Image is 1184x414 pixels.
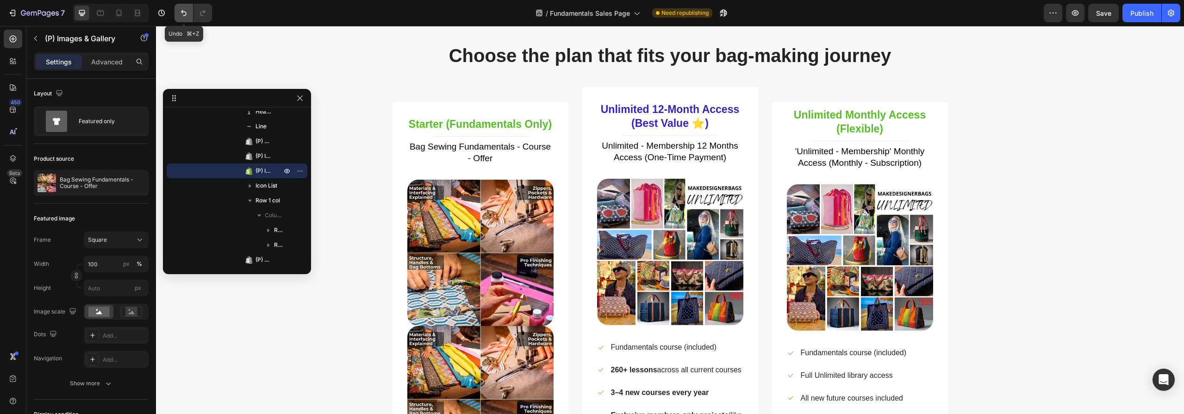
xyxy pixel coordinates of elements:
[34,306,78,318] div: Image scale
[135,284,141,291] span: px
[46,57,72,67] p: Settings
[70,379,113,388] div: Show more
[1130,8,1153,18] div: Publish
[274,240,283,250] span: Row 3 cols
[60,176,145,189] p: Bag Sewing Fundamentals - Course - Offer
[251,91,398,107] h3: Starter (Fundamentals Only)
[645,343,737,357] p: Full Unlimited library access
[34,155,74,163] div: Product source
[88,236,107,244] span: Square
[103,332,146,340] div: Add...
[455,385,573,393] strong: Exclusive members-only projects
[1096,9,1111,17] span: Save
[45,33,124,44] p: (P) Images & Gallery
[631,82,777,111] h3: Unlimited Monthly Access (Flexible)
[174,4,212,22] div: Undo/Redo
[4,4,69,22] button: 7
[34,354,62,363] div: Navigation
[661,9,709,17] span: Need republishing
[255,137,272,146] span: (P) Title
[441,76,587,106] h3: Unlimited 12-Month Access (Best Value ⭐)
[455,340,501,348] strong: 260+ lessons
[9,99,22,106] div: 450
[1153,369,1175,391] div: Open Intercom Messenger
[34,260,49,268] label: Width
[255,151,272,161] span: (P) Images & Gallery
[255,181,277,190] span: Icon List
[156,26,1184,414] iframe: Design area
[645,366,747,379] p: All new future courses included
[1122,4,1161,22] button: Publish
[645,320,751,334] p: Fundamentals course (included)
[123,260,130,268] div: px
[84,232,149,248] button: Square
[61,7,65,19] p: 7
[255,255,272,264] span: (P) Cart Button
[441,113,587,138] h1: Unlimited - Membership 12 Months Access (One-Time Payment)
[550,8,630,18] span: Fundamentals Sales Page
[79,111,135,132] div: Featured only
[255,196,280,205] span: Row 1 col
[255,107,272,116] span: Heading
[34,214,75,223] div: Featured image
[546,8,548,18] span: /
[1088,4,1119,22] button: Save
[251,114,398,139] h1: Bag Sewing Fundamentals - Course - Offer
[103,356,146,364] div: Add...
[7,169,22,177] div: Beta
[34,328,59,341] div: Dots
[255,166,272,176] span: (P) Images & Gallery
[255,122,267,131] span: Line
[84,280,149,296] input: px
[137,260,142,268] div: %
[455,363,553,370] strong: 3–4 new courses every year
[455,338,586,351] p: across all current courses
[455,383,586,410] p: (like the upcoming )
[134,258,145,270] button: px
[37,174,56,192] img: product feature img
[34,236,51,244] label: Frame
[91,57,123,67] p: Advanced
[34,375,149,392] button: Show more
[265,211,283,220] span: Column
[455,315,561,328] p: Fundamentals course (included)
[631,119,777,144] h1: 'Unlimited - Membership' Monthly Access (Monthly - Subscription)
[34,88,65,100] div: Layout
[34,284,51,292] label: Height
[274,226,283,235] span: Row 3 cols
[121,258,132,270] button: %
[84,256,149,272] input: px%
